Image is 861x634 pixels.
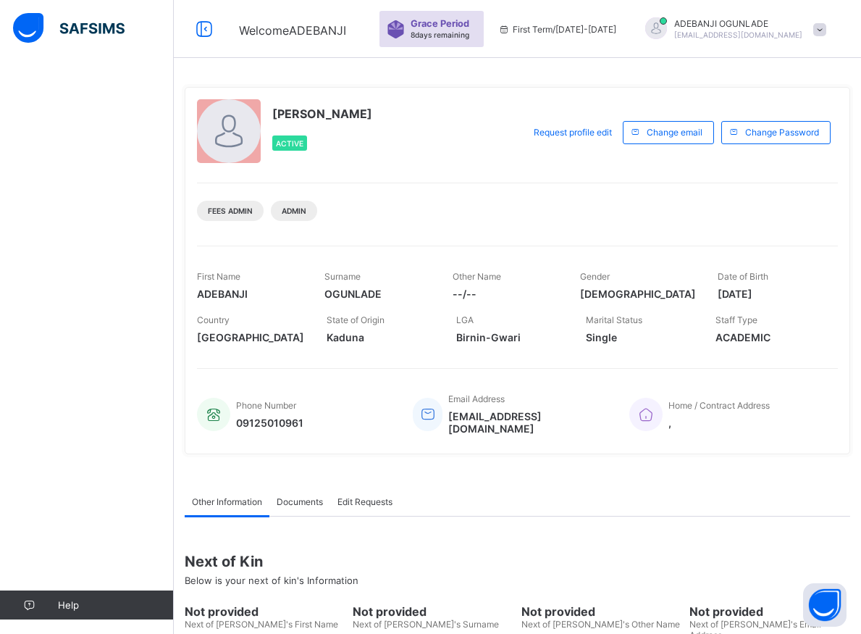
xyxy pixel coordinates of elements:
[276,139,303,148] span: Active
[745,127,819,138] span: Change Password
[453,288,558,300] span: --/--
[448,393,505,404] span: Email Address
[185,575,358,586] span: Below is your next of kin's Information
[498,24,616,35] span: session/term information
[353,619,499,630] span: Next of [PERSON_NAME]'s Surname
[185,604,345,619] span: Not provided
[674,18,802,29] span: ADEBANJI OGUNLADE
[715,314,757,325] span: Staff Type
[674,30,802,39] span: [EMAIL_ADDRESS][DOMAIN_NAME]
[631,17,833,41] div: ADEBANJIOGUNLADE
[324,288,430,300] span: OGUNLADE
[387,20,405,38] img: sticker-purple.71386a28dfed39d6af7621340158ba97.svg
[668,417,770,429] span: ,
[718,288,823,300] span: [DATE]
[521,604,682,619] span: Not provided
[803,583,847,627] button: Open asap
[456,314,474,325] span: LGA
[282,207,306,215] span: Admin
[456,331,564,343] span: Birnin-Gwari
[197,271,240,282] span: First Name
[668,400,770,411] span: Home / Contract Address
[337,496,392,507] span: Edit Requests
[689,604,850,619] span: Not provided
[192,496,262,507] span: Other Information
[208,207,253,215] span: Fees Admin
[718,271,768,282] span: Date of Birth
[185,619,338,630] span: Next of [PERSON_NAME]'s First Name
[324,271,361,282] span: Surname
[411,30,469,39] span: 8 days remaining
[197,288,303,300] span: ADEBANJI
[586,331,694,343] span: Single
[586,314,642,325] span: Marital Status
[197,314,230,325] span: Country
[647,127,702,138] span: Change email
[236,417,303,429] span: 09125010961
[534,127,612,138] span: Request profile edit
[353,604,513,619] span: Not provided
[453,271,501,282] span: Other Name
[236,400,296,411] span: Phone Number
[13,13,125,43] img: safsims
[327,314,385,325] span: State of Origin
[277,496,323,507] span: Documents
[272,107,372,121] span: [PERSON_NAME]
[185,553,850,570] span: Next of Kin
[58,599,173,611] span: Help
[327,331,434,343] span: Kaduna
[715,331,823,343] span: ACADEMIC
[448,410,608,435] span: [EMAIL_ADDRESS][DOMAIN_NAME]
[197,331,305,343] span: [GEOGRAPHIC_DATA]
[411,18,469,29] span: Grace Period
[239,23,346,38] span: Welcome ADEBANJI
[580,271,610,282] span: Gender
[521,619,680,630] span: Next of [PERSON_NAME]'s Other Name
[580,288,696,300] span: [DEMOGRAPHIC_DATA]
